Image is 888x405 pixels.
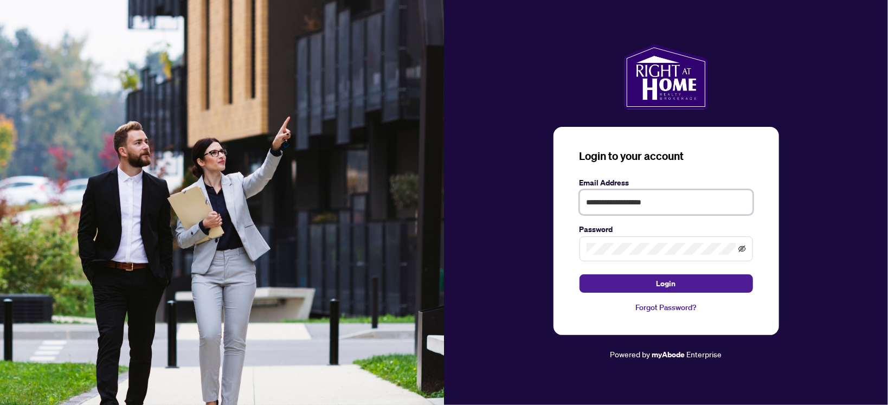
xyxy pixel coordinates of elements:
label: Password [580,223,753,235]
a: myAbode [652,349,685,361]
span: Powered by [610,349,651,359]
span: Login [657,275,676,292]
span: Enterprise [687,349,722,359]
button: Login [580,274,753,293]
h3: Login to your account [580,149,753,164]
a: Forgot Password? [580,301,753,313]
span: eye-invisible [738,245,746,253]
img: ma-logo [624,44,708,110]
label: Email Address [580,177,753,189]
